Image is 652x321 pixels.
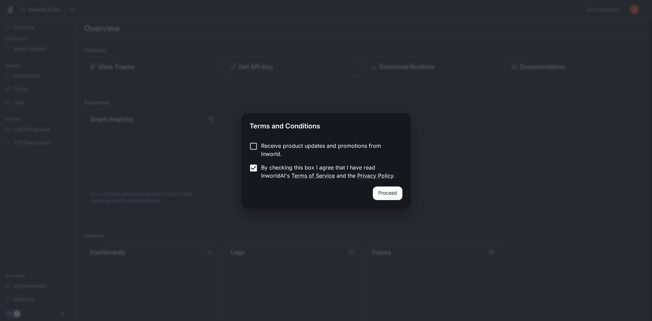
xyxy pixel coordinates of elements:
[261,163,397,180] p: By checking this box I agree that I have read InworldAI's and the .
[373,186,402,200] button: Proceed
[357,172,393,179] a: Privacy Policy
[241,113,411,136] h2: Terms and Conditions
[261,142,397,158] p: Receive product updates and promotions from Inworld.
[291,172,335,179] a: Terms of Service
